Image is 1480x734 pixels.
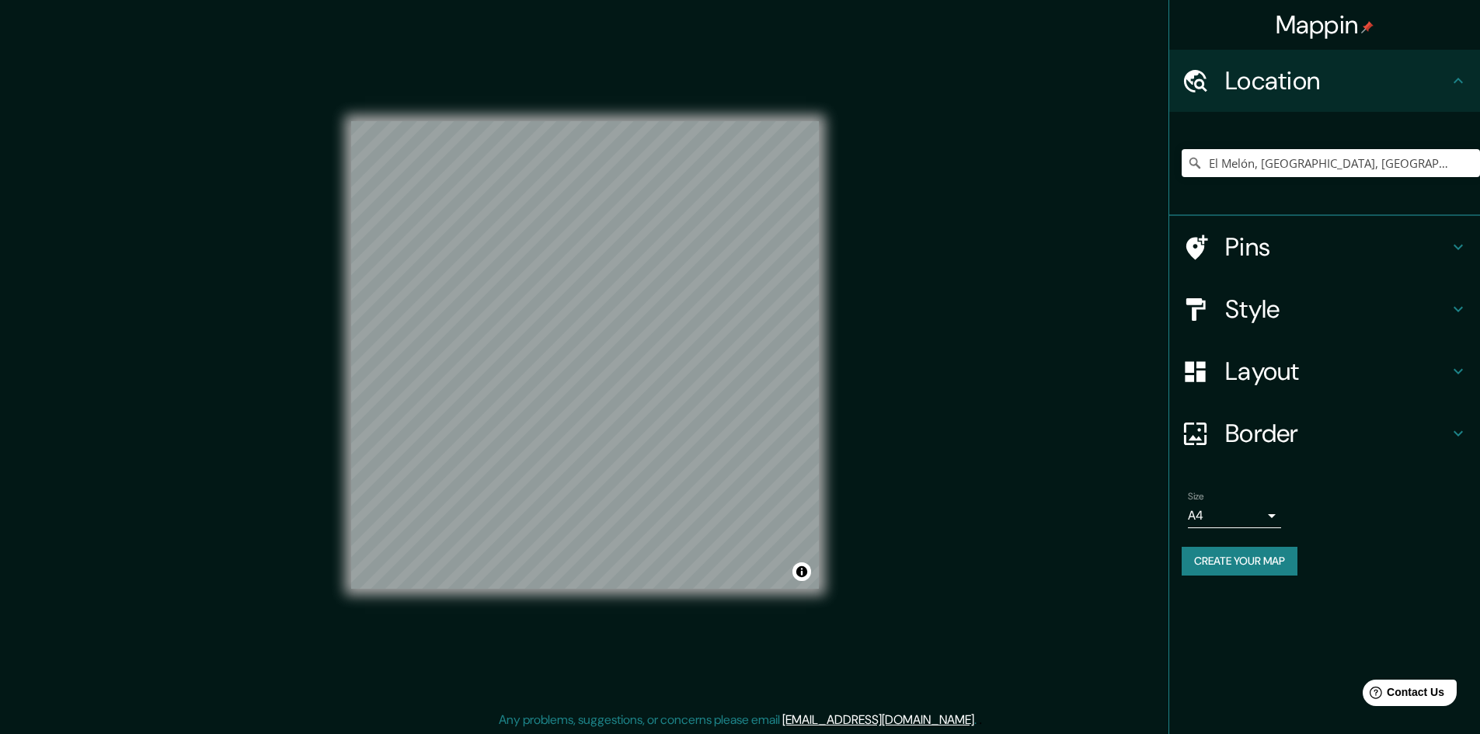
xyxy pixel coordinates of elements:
p: Any problems, suggestions, or concerns please email . [499,711,977,729]
div: Pins [1169,216,1480,278]
div: Location [1169,50,1480,112]
h4: Mappin [1276,9,1374,40]
div: . [977,711,979,729]
h4: Border [1225,418,1449,449]
h4: Location [1225,65,1449,96]
input: Pick your city or area [1182,149,1480,177]
img: pin-icon.png [1361,21,1374,33]
div: Layout [1169,340,1480,402]
div: . [979,711,982,729]
iframe: Help widget launcher [1342,673,1463,717]
label: Size [1188,490,1204,503]
h4: Style [1225,294,1449,325]
a: [EMAIL_ADDRESS][DOMAIN_NAME] [782,711,974,728]
button: Toggle attribution [792,562,811,581]
h4: Layout [1225,356,1449,387]
div: Style [1169,278,1480,340]
button: Create your map [1182,547,1297,576]
h4: Pins [1225,231,1449,263]
div: Border [1169,402,1480,464]
div: A4 [1188,503,1281,528]
canvas: Map [351,121,819,589]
